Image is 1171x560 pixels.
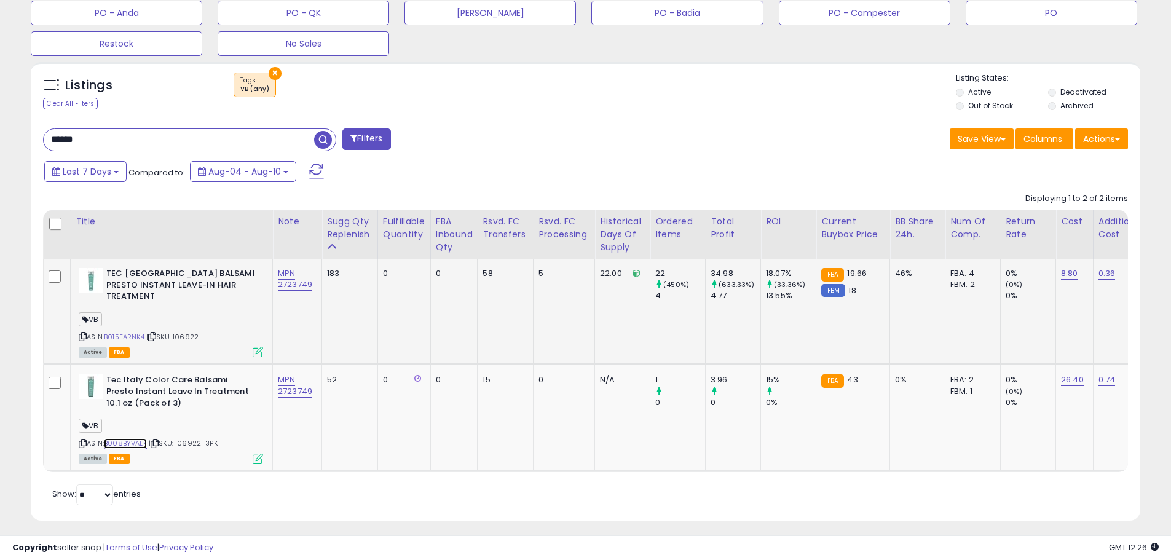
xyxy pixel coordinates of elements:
button: Restock [31,31,202,56]
a: 0.74 [1098,374,1116,386]
span: 2025-08-18 12:26 GMT [1109,542,1159,553]
a: MPN 2723749 [278,267,312,291]
div: 183 [327,268,368,279]
div: Total Profit [711,215,755,241]
div: 18.07% [766,268,816,279]
img: 21356xEUmTL._SL40_.jpg [79,374,103,399]
div: Ordered Items [655,215,700,241]
div: 0 [655,397,705,408]
div: Clear All Filters [43,98,98,109]
div: Current Buybox Price [821,215,885,241]
a: 26.40 [1061,374,1084,386]
div: VB (any) [240,85,269,93]
button: PO - Anda [31,1,202,25]
span: | SKU: 106922_3PK [149,438,218,448]
a: B015FARNK4 [104,332,144,342]
a: 0.36 [1098,267,1116,280]
div: Historical Days Of Supply [600,215,645,254]
span: 19.66 [847,267,867,279]
button: PO [966,1,1137,25]
button: PO - QK [218,1,389,25]
span: Show: entries [52,488,141,500]
div: Num of Comp. [950,215,995,241]
button: [PERSON_NAME] [404,1,576,25]
small: FBA [821,374,844,388]
small: (33.36%) [774,280,805,290]
b: Tec Italy Color Care Balsami Presto Instant Leave In Treatment 10.1 oz (Pack of 3) [106,374,256,412]
div: 0 [383,374,421,385]
div: 22.00 [600,268,641,279]
small: (0%) [1006,280,1023,290]
div: FBM: 1 [950,386,991,397]
div: 34.98 [711,268,760,279]
div: 15 [483,374,524,385]
div: 0 [436,268,468,279]
div: ASIN: [79,268,263,356]
span: All listings currently available for purchase on Amazon [79,347,107,358]
label: Active [968,87,991,97]
div: Fulfillable Quantity [383,215,425,241]
span: FBA [109,347,130,358]
label: Deactivated [1060,87,1106,97]
div: 0 [436,374,468,385]
div: Sugg Qty Replenish [327,215,373,241]
button: No Sales [218,31,389,56]
span: VB [79,419,102,433]
span: 18 [848,285,856,296]
button: Save View [950,128,1014,149]
div: 15% [766,374,816,385]
div: FBA inbound Qty [436,215,473,254]
div: 0% [1006,397,1055,408]
span: VB [79,312,102,326]
span: Aug-04 - Aug-10 [208,165,281,178]
div: ASIN: [79,374,263,462]
div: 52 [327,374,368,385]
button: Last 7 Days [44,161,127,182]
div: 0% [1006,374,1055,385]
div: FBM: 2 [950,279,991,290]
div: 0 [538,374,585,385]
a: MPN 2723749 [278,374,312,397]
button: PO - Campester [779,1,950,25]
div: 0% [766,397,816,408]
span: FBA [109,454,130,464]
small: (0%) [1006,387,1023,396]
div: 3.96 [711,374,760,385]
label: Archived [1060,100,1094,111]
div: 0% [1006,290,1055,301]
span: Compared to: [128,167,185,178]
div: Return Rate [1006,215,1051,241]
small: FBA [821,268,844,282]
span: All listings currently available for purchase on Amazon [79,454,107,464]
div: 1 [655,374,705,385]
h5: Listings [65,77,112,94]
div: Rsvd. FC Processing [538,215,589,241]
div: Note [278,215,317,228]
small: (450%) [663,280,689,290]
small: FBM [821,284,845,297]
div: Title [76,215,267,228]
div: 0 [383,268,421,279]
div: Rsvd. FC Transfers [483,215,528,241]
div: BB Share 24h. [895,215,940,241]
div: Cost [1061,215,1088,228]
button: × [269,67,282,80]
strong: Copyright [12,542,57,553]
div: 46% [895,268,936,279]
span: | SKU: 106922 [146,332,199,342]
div: 58 [483,268,524,279]
button: PO - Badia [591,1,763,25]
div: 13.55% [766,290,816,301]
a: Privacy Policy [159,542,213,553]
div: 22 [655,268,705,279]
a: Terms of Use [105,542,157,553]
div: 0% [1006,268,1055,279]
div: FBA: 4 [950,268,991,279]
a: 8.80 [1061,267,1078,280]
div: FBA: 2 [950,374,991,385]
span: Tags : [240,76,269,94]
span: 43 [847,374,858,385]
button: Filters [342,128,390,150]
th: Please note that this number is a calculation based on your required days of coverage and your ve... [322,210,378,259]
div: ROI [766,215,811,228]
